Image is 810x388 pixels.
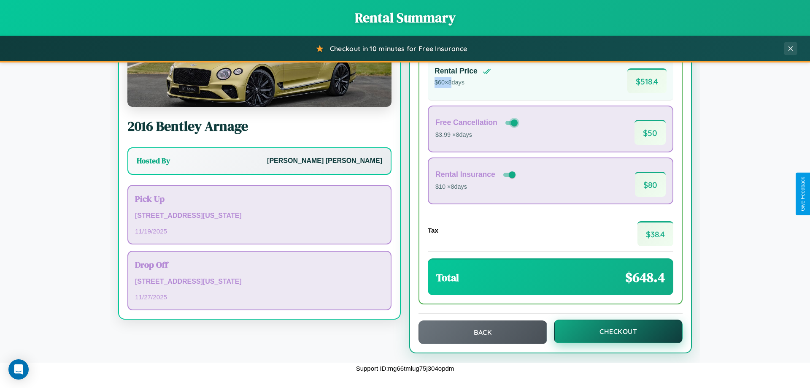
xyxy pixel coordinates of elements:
p: 11 / 27 / 2025 [135,291,384,303]
h3: Total [436,271,459,285]
span: $ 80 [635,172,666,197]
p: [PERSON_NAME] [PERSON_NAME] [267,155,382,167]
img: Bentley Arnage [127,22,391,107]
h3: Pick Up [135,193,384,205]
span: Checkout in 10 minutes for Free Insurance [330,44,467,53]
button: Back [418,320,547,344]
button: Checkout [554,320,683,343]
p: $3.99 × 8 days [435,130,519,141]
h3: Hosted By [137,156,170,166]
div: Open Intercom Messenger [8,359,29,380]
h2: 2016 Bentley Arnage [127,117,391,136]
span: $ 648.4 [625,268,665,287]
span: $ 38.4 [637,221,673,246]
p: [STREET_ADDRESS][US_STATE] [135,276,384,288]
span: $ 50 [634,120,666,145]
h4: Rental Price [435,67,478,76]
p: [STREET_ADDRESS][US_STATE] [135,210,384,222]
p: $10 × 8 days [435,182,517,193]
h4: Free Cancellation [435,118,497,127]
h1: Rental Summary [8,8,802,27]
h4: Rental Insurance [435,170,495,179]
p: $ 60 × 8 days [435,77,491,88]
span: $ 518.4 [627,68,667,93]
h4: Tax [428,227,438,234]
div: Give Feedback [800,177,806,211]
p: 11 / 19 / 2025 [135,225,384,237]
p: Support ID: mg66tmlug75j304opdm [356,363,454,374]
h3: Drop Off [135,258,384,271]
